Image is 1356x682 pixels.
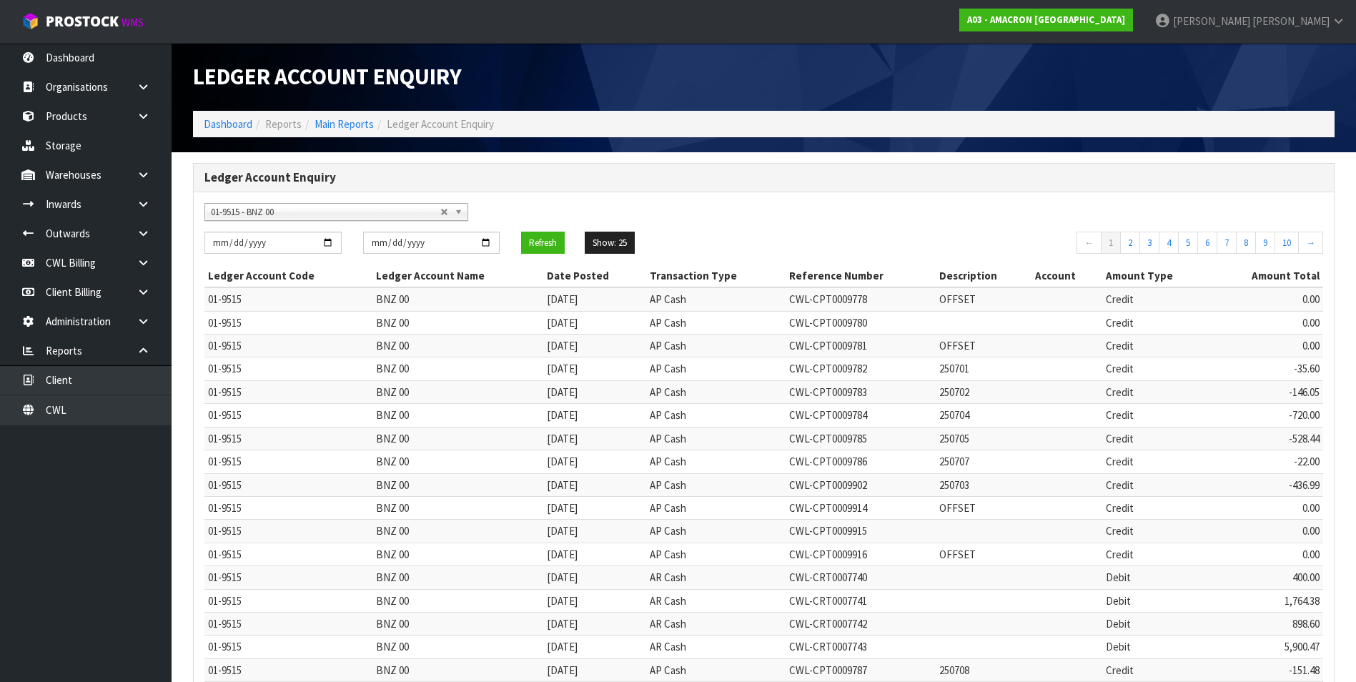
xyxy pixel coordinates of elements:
td: CWL-CPT0009782 [786,357,936,380]
span: 01- [208,362,222,375]
td: AP Cash [646,357,786,380]
span: BNZ 00 [376,385,409,399]
td: AP Cash [646,380,786,403]
td: 250701 [936,357,1031,380]
a: ← [1077,232,1102,254]
td: [DATE] [543,357,645,380]
a: 8 [1236,232,1256,254]
a: → [1298,232,1323,254]
span: 0.00 [1302,316,1320,330]
td: AP Cash [646,427,786,450]
td: OFFSET [936,496,1031,519]
td: 9515 [204,380,372,403]
td: [DATE] [543,520,645,543]
td: AR Cash [646,589,786,612]
span: 01- [208,501,222,515]
a: A03 - AMACRON [GEOGRAPHIC_DATA] [959,9,1133,31]
td: Credit [1102,380,1212,403]
td: [DATE] [543,427,645,450]
span: BNZ 00 [376,432,409,445]
span: BNZ 00 [376,524,409,538]
button: Refresh [521,232,565,254]
span: 898.60 [1292,617,1320,631]
td: Credit [1102,543,1212,565]
span: 5,900.47 [1285,640,1320,653]
td: 250702 [936,380,1031,403]
span: Reports [265,117,302,131]
span: BNZ 00 [376,570,409,584]
td: AP Cash [646,496,786,519]
td: CWL-CPT0009778 [786,287,936,311]
span: BNZ 00 [376,292,409,306]
span: 01- [208,339,222,352]
input: Fromt [204,232,342,254]
span: 01- [208,292,222,306]
td: [DATE] [543,496,645,519]
td: 9515 [204,543,372,565]
td: 250705 [936,427,1031,450]
td: Credit [1102,496,1212,519]
span: Ledger Account Enquiry [193,62,462,91]
td: 9515 [204,520,372,543]
span: 01- [208,432,222,445]
td: AP Cash [646,287,786,311]
td: AP Cash [646,658,786,681]
span: 01- [208,594,222,608]
span: 01- [208,408,222,422]
a: 9 [1255,232,1275,254]
a: 10 [1275,232,1299,254]
td: Credit [1102,357,1212,380]
span: 01- [208,478,222,492]
td: AP Cash [646,450,786,473]
td: 9515 [204,404,372,427]
td: CWL-CRT0007741 [786,589,936,612]
td: 250703 [936,473,1031,496]
td: [DATE] [543,658,645,681]
a: 4 [1159,232,1179,254]
span: BNZ 00 [376,455,409,468]
td: Credit [1102,335,1212,357]
td: [DATE] [543,543,645,565]
span: 01-9515 - BNZ 00 [211,204,440,221]
td: 9515 [204,566,372,589]
td: CWL-CRT0007740 [786,566,936,589]
td: [DATE] [543,450,645,473]
td: Credit [1102,404,1212,427]
td: AP Cash [646,473,786,496]
td: Credit [1102,473,1212,496]
a: Main Reports [315,117,374,131]
td: OFFSET [936,287,1031,311]
td: [DATE] [543,613,645,636]
a: 2 [1120,232,1140,254]
td: Debit [1102,636,1212,658]
span: 01- [208,455,222,468]
span: 01- [208,385,222,399]
span: 400.00 [1292,570,1320,584]
td: CWL-CPT0009785 [786,427,936,450]
td: Credit [1102,311,1212,334]
td: 250707 [936,450,1031,473]
strong: A03 - AMACRON [GEOGRAPHIC_DATA] [967,14,1125,26]
td: 9515 [204,636,372,658]
td: 250704 [936,404,1031,427]
button: Show: 25 [585,232,635,254]
th: Ledger Account Code [204,265,372,287]
span: 0.00 [1302,548,1320,561]
td: CWL-CPT0009783 [786,380,936,403]
td: CWL-CRT0007742 [786,613,936,636]
td: Credit [1102,520,1212,543]
td: Debit [1102,589,1212,612]
span: [PERSON_NAME] [1252,14,1330,28]
img: cube-alt.png [21,12,39,30]
td: CWL-CPT0009786 [786,450,936,473]
td: AP Cash [646,543,786,565]
span: 01- [208,640,222,653]
th: Amount Total [1212,265,1323,287]
a: 7 [1217,232,1237,254]
td: Credit [1102,658,1212,681]
span: BNZ 00 [376,478,409,492]
td: AP Cash [646,520,786,543]
span: Ledger Account Enquiry [387,117,494,131]
td: [DATE] [543,287,645,311]
td: 9515 [204,589,372,612]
